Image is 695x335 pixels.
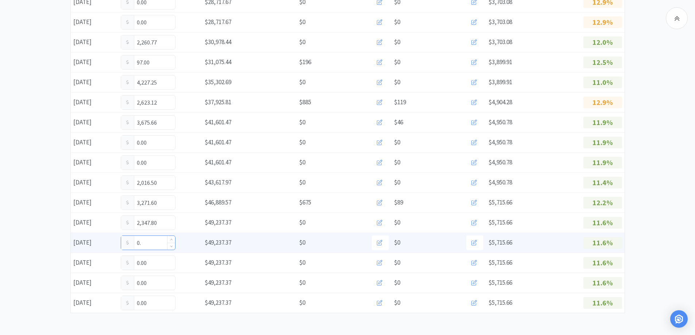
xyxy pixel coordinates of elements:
[205,78,231,86] span: $35,302.69
[299,97,311,107] span: $885
[583,57,622,68] p: 12.5%
[583,237,622,249] p: 11.6%
[71,115,118,130] div: [DATE]
[167,243,175,250] span: Decrease Value
[170,238,173,241] i: icon: up
[489,218,512,226] span: $5,715.66
[299,137,305,147] span: $0
[394,77,400,87] span: $0
[394,57,400,67] span: $0
[71,175,118,190] div: [DATE]
[205,58,231,66] span: $31,075.44
[583,36,622,48] p: 12.0%
[167,236,175,243] span: Increase Value
[394,218,400,227] span: $0
[71,275,118,290] div: [DATE]
[489,238,512,246] span: $5,715.66
[205,198,231,206] span: $46,889.57
[205,138,231,146] span: $41,601.47
[394,238,400,248] span: $0
[583,97,622,108] p: 12.9%
[670,310,688,328] div: Open Intercom Messenger
[205,38,231,46] span: $30,978.44
[71,35,118,50] div: [DATE]
[583,277,622,289] p: 11.6%
[583,77,622,88] p: 11.0%
[489,58,512,66] span: $3,899.91
[394,298,400,308] span: $0
[489,278,512,287] span: $5,715.66
[583,117,622,128] p: 11.9%
[394,278,400,288] span: $0
[394,258,400,268] span: $0
[299,17,305,27] span: $0
[71,135,118,150] div: [DATE]
[583,137,622,148] p: 11.9%
[489,258,512,266] span: $5,715.66
[299,298,305,308] span: $0
[71,195,118,210] div: [DATE]
[489,138,512,146] span: $4,950.78
[71,215,118,230] div: [DATE]
[71,295,118,310] div: [DATE]
[71,235,118,250] div: [DATE]
[299,37,305,47] span: $0
[71,55,118,70] div: [DATE]
[299,278,305,288] span: $0
[205,18,231,26] span: $28,717.67
[583,177,622,188] p: 11.4%
[299,77,305,87] span: $0
[205,278,231,287] span: $49,237.37
[205,158,231,166] span: $41,601.47
[71,155,118,170] div: [DATE]
[583,197,622,209] p: 12.2%
[205,258,231,266] span: $49,237.37
[489,98,512,106] span: $4,904.28
[170,245,173,248] i: icon: down
[583,16,622,28] p: 12.9%
[394,37,400,47] span: $0
[394,178,400,187] span: $0
[299,157,305,167] span: $0
[71,15,118,30] div: [DATE]
[205,299,231,307] span: $49,237.37
[583,157,622,168] p: 11.9%
[394,97,406,107] span: $119
[394,157,400,167] span: $0
[299,238,305,248] span: $0
[489,158,512,166] span: $4,950.78
[489,198,512,206] span: $5,715.66
[299,258,305,268] span: $0
[205,218,231,226] span: $49,237.37
[71,95,118,110] div: [DATE]
[489,178,512,186] span: $4,950.78
[205,238,231,246] span: $49,237.37
[489,38,512,46] span: $3,703.08
[489,118,512,126] span: $4,950.78
[489,18,512,26] span: $3,703.08
[205,178,231,186] span: $43,617.97
[299,117,305,127] span: $0
[489,299,512,307] span: $5,715.66
[71,255,118,270] div: [DATE]
[394,137,400,147] span: $0
[205,118,231,126] span: $41,601.47
[489,78,512,86] span: $3,899.91
[299,178,305,187] span: $0
[71,75,118,90] div: [DATE]
[394,198,403,207] span: $89
[583,297,622,309] p: 11.6%
[583,257,622,269] p: 11.6%
[205,98,231,106] span: $37,925.81
[299,57,311,67] span: $196
[583,217,622,229] p: 11.6%
[394,117,403,127] span: $46
[394,17,400,27] span: $0
[299,198,311,207] span: $675
[299,218,305,227] span: $0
